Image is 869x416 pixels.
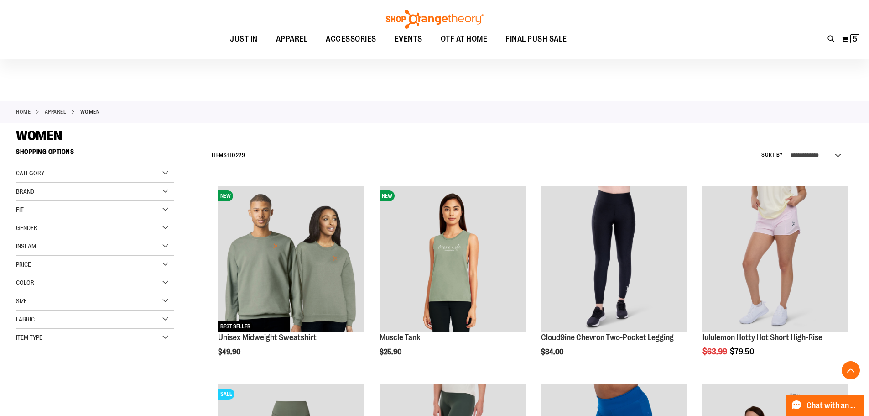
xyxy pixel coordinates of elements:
[45,108,67,116] a: APPAREL
[505,29,567,49] span: FINAL PUSH SALE
[218,321,253,332] span: BEST SELLER
[16,242,36,250] span: Inseam
[380,190,395,201] span: NEW
[213,181,369,379] div: product
[441,29,488,49] span: OTF AT HOME
[326,29,376,49] span: ACCESSORIES
[230,29,258,49] span: JUST IN
[380,333,420,342] a: Muscle Tank
[385,10,485,29] img: Shop Orangetheory
[702,333,822,342] a: lululemon Hotty Hot Short High-Rise
[16,188,34,195] span: Brand
[267,29,317,49] a: APPAREL
[761,151,783,159] label: Sort By
[541,186,687,333] a: Cloud9ine Chevron Two-Pocket Legging
[698,181,853,379] div: product
[16,108,31,116] a: Home
[380,186,526,332] img: Muscle Tank
[541,333,674,342] a: Cloud9ine Chevron Two-Pocket Legging
[218,389,234,400] span: SALE
[218,186,364,333] a: Unisex Midweight SweatshirtNEWBEST SELLER
[432,29,497,50] a: OTF AT HOME
[807,401,858,410] span: Chat with an Expert
[218,348,242,356] span: $49.90
[16,144,174,164] strong: Shopping Options
[80,108,100,116] strong: WOMEN
[218,186,364,332] img: Unisex Midweight Sweatshirt
[16,261,31,268] span: Price
[236,152,245,158] span: 229
[380,348,403,356] span: $25.90
[317,29,385,50] a: ACCESSORIES
[276,29,308,49] span: APPAREL
[16,206,24,213] span: Fit
[212,148,245,163] h2: Items to
[541,348,565,356] span: $84.00
[16,297,27,305] span: Size
[380,186,526,333] a: Muscle TankNEW
[16,169,44,177] span: Category
[786,395,864,416] button: Chat with an Expert
[221,29,267,50] a: JUST IN
[375,181,530,379] div: product
[730,347,756,356] span: $79.50
[16,279,34,286] span: Color
[702,186,848,333] a: lululemon Hotty Hot Short High-Rise
[16,128,62,143] span: WOMEN
[16,316,35,323] span: Fabric
[16,334,42,341] span: Item Type
[702,186,848,332] img: lululemon Hotty Hot Short High-Rise
[16,224,37,232] span: Gender
[227,152,229,158] span: 1
[385,29,432,50] a: EVENTS
[496,29,576,50] a: FINAL PUSH SALE
[702,347,729,356] span: $63.99
[536,181,692,379] div: product
[853,34,857,43] span: 5
[541,186,687,332] img: Cloud9ine Chevron Two-Pocket Legging
[218,190,233,201] span: NEW
[842,361,860,379] button: Back To Top
[218,333,317,342] a: Unisex Midweight Sweatshirt
[395,29,422,49] span: EVENTS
